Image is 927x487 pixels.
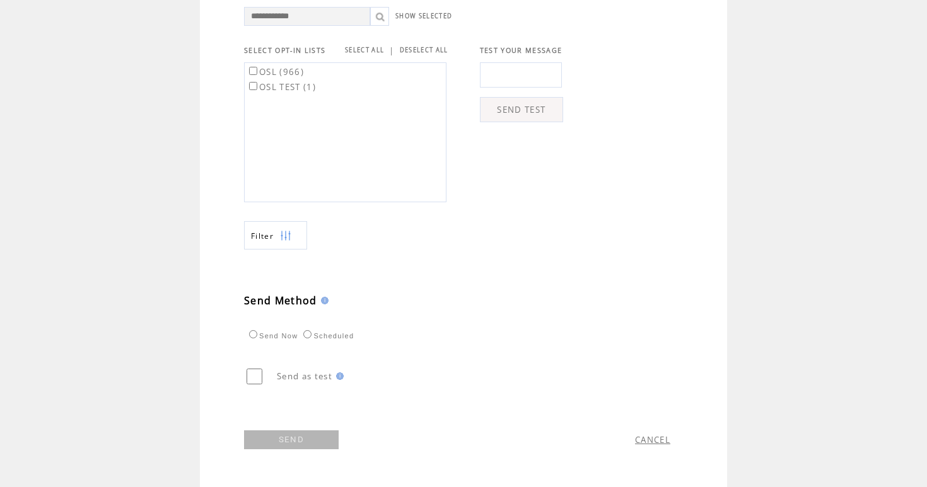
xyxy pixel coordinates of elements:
img: help.gif [317,297,329,304]
a: CANCEL [635,434,670,445]
img: help.gif [332,372,344,380]
a: SELECT ALL [345,46,384,54]
a: SEND [244,430,339,449]
span: | [389,45,394,56]
img: filters.png [280,222,291,250]
label: Scheduled [300,332,354,340]
a: SHOW SELECTED [395,12,452,20]
span: SELECT OPT-IN LISTS [244,46,325,55]
a: DESELECT ALL [400,46,448,54]
span: Send Method [244,294,317,307]
input: OSL (966) [249,67,257,75]
input: Scheduled [303,330,312,338]
a: Filter [244,221,307,249]
label: Send Now [246,332,298,340]
span: TEST YOUR MESSAGE [480,46,563,55]
span: Show filters [251,231,274,241]
label: OSL (966) [247,66,304,77]
a: SEND TEST [480,97,563,122]
input: OSL TEST (1) [249,82,257,90]
label: OSL TEST (1) [247,81,316,93]
input: Send Now [249,330,257,338]
span: Send as test [277,370,332,382]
